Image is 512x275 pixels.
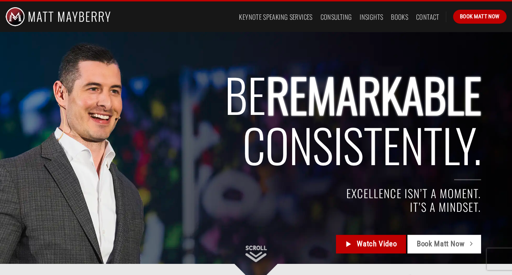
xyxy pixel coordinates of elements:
[5,1,111,32] img: Matt Mayberry
[407,235,481,254] a: Book Matt Now
[336,235,406,254] a: Watch Video
[61,200,481,214] h4: IT’S A MINDSET.
[357,238,397,250] span: Watch Video
[416,10,439,23] a: Contact
[453,10,507,23] a: Book Matt Now
[239,10,312,23] a: Keynote Speaking Services
[391,10,408,23] a: Books
[460,12,500,21] span: Book Matt Now
[243,111,481,178] span: Consistently.
[417,238,465,250] span: Book Matt Now
[320,10,352,23] a: Consulting
[61,187,481,200] h4: EXCELLENCE ISN’T A MOMENT.
[245,246,267,262] img: Scroll Down
[360,10,383,23] a: Insights
[266,60,481,128] span: REMARKABLE
[61,69,481,170] h2: BE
